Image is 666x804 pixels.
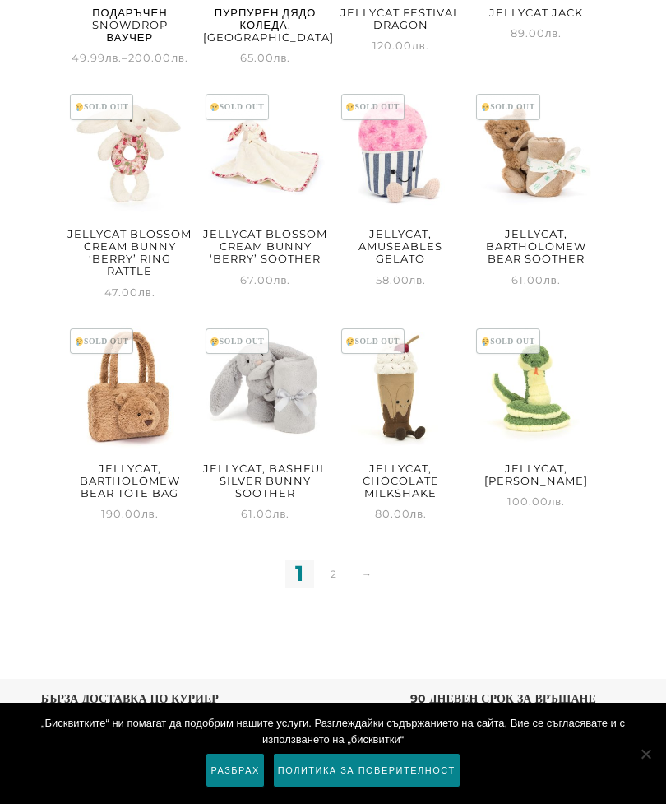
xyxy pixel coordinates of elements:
[41,687,328,756] p: за ВСИЧКИ поръчки > 150лв.
[141,507,159,520] span: лв.
[548,495,566,508] span: лв.
[375,507,428,520] span: 80.00
[67,457,192,504] h2: Jellycat, Bartholomew Bear Tote Bag
[101,507,159,520] span: 190.00
[412,39,429,52] span: лв.
[203,1,328,49] h2: Пурпурен Дядо Коледа, [GEOGRAPHIC_DATA]
[67,91,192,301] a: 😢SOLD OUTJellycat Blossom Cream Bunny ‘Berry’ Ring Rattle 47.00лв.
[353,560,382,588] a: →
[240,273,291,286] span: 67.00
[67,49,192,67] span: –
[376,273,427,286] span: 58.00
[67,1,192,49] h2: Подаръчен snowdrop Ваучер
[474,457,599,492] h2: Jellycat, [PERSON_NAME]
[41,691,219,729] strong: БЪРЗА ДОСТАВКА ПО КУРИЕР БЕЗПЛАТНА ДОСТАВКА
[474,223,599,271] h2: Jellycat, Bartholomew Bear Soother
[206,753,264,788] a: Разбрах
[72,51,123,64] span: 49.99
[274,51,291,64] span: лв.
[338,91,463,289] a: 😢SOLD OUTJellycat, Amuseables Gelato 58.00лв.
[105,51,123,64] span: лв.
[474,326,599,511] a: 😢SOLD OUTJellycat, [PERSON_NAME] 100.00лв.
[637,746,654,762] span: No
[409,273,427,286] span: лв.
[338,223,463,271] h2: Jellycat, Amuseables Gelato
[203,457,328,504] h2: Jellycat, Bashful Silver Bunny Soother
[240,51,291,64] span: 65.00
[338,457,463,504] h2: Jellycat, Chocolate Milkshake
[474,91,599,289] a: 😢SOLD OUTJellycat, Bartholomew Bear Soother 61.00лв.
[203,91,328,289] a: 😢SOLD OUTJellycat Blossom Cream Bunny ‘Berry’ Soother 67.00лв.
[545,26,562,40] span: лв.
[67,223,192,283] h2: Jellycat Blossom Cream Bunny ‘Berry’ Ring Rattle
[273,507,290,520] span: лв.
[511,273,561,286] span: 61.00
[410,507,428,520] span: лв.
[25,715,641,748] span: „Бисквитките“ ни помагат да подобрим нашите услуги. Разглеждайки съдържанието на сайта, Вие се съ...
[67,326,192,523] a: 😢SOLD OUTJellycat, Bartholomew Bear Tote Bag 190.00лв.
[285,560,314,588] span: 1
[319,560,348,588] a: 2
[410,687,625,756] p: Не сте доволни? Ние ще ви върнем парите!
[203,326,328,523] a: 😢SOLD OUTJellycat, Bashful Silver Bunny Soother 61.00лв.
[338,1,463,36] h2: Jellycat Festival Dragon
[138,286,155,299] span: лв.
[171,51,188,64] span: лв.
[543,273,561,286] span: лв.
[338,326,463,523] a: 😢SOLD OUTJellycat, Chocolate Milkshake 80.00лв.
[128,51,188,64] span: 200.00
[511,26,562,40] span: 89.00
[203,223,328,271] h2: Jellycat Blossom Cream Bunny ‘Berry’ Soother
[507,495,566,508] span: 100.00
[410,691,596,706] strong: 90 ДНЕВЕН СРОК ЗА ВРЪЩАНЕ
[273,753,460,788] a: Политика за поверителност
[474,1,599,24] h2: Jellycat Jack
[274,273,291,286] span: лв.
[104,286,155,299] span: 47.00
[372,39,429,52] span: 120.00
[241,507,290,520] span: 61.00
